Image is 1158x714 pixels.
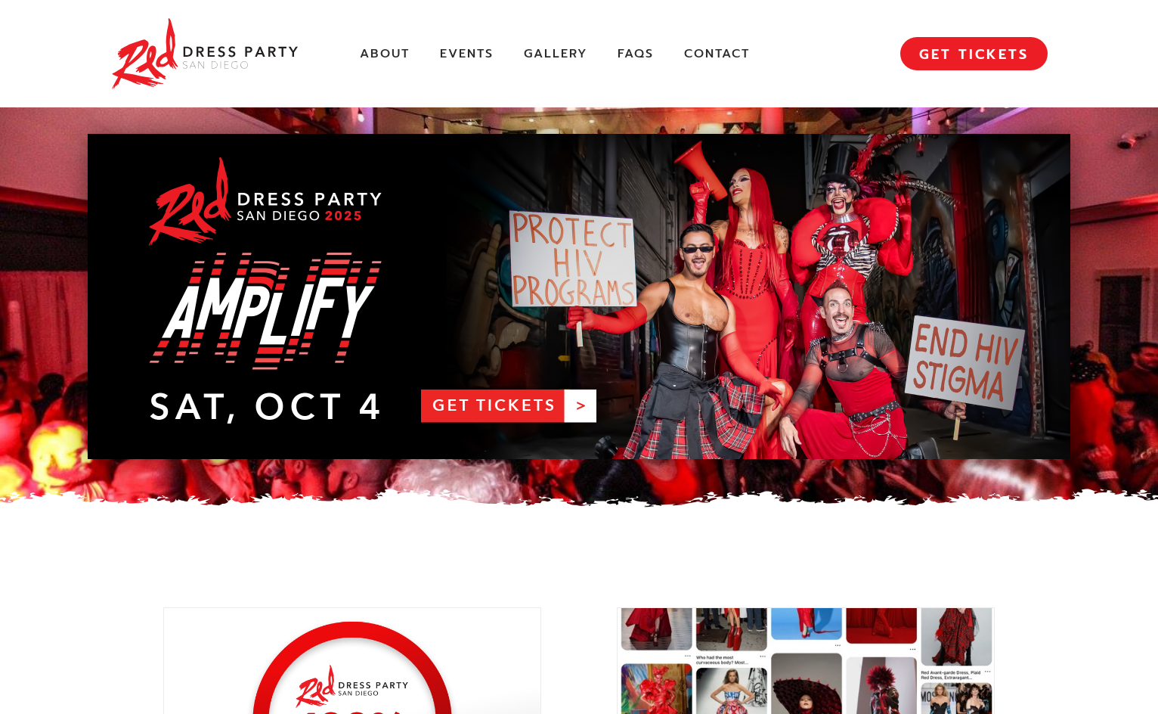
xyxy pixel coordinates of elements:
a: Events [440,46,494,62]
a: Gallery [524,46,587,62]
img: Red Dress Party San Diego [110,15,299,92]
a: About [360,46,410,62]
a: FAQs [618,46,654,62]
a: GET TICKETS [900,37,1048,70]
a: Contact [684,46,750,62]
